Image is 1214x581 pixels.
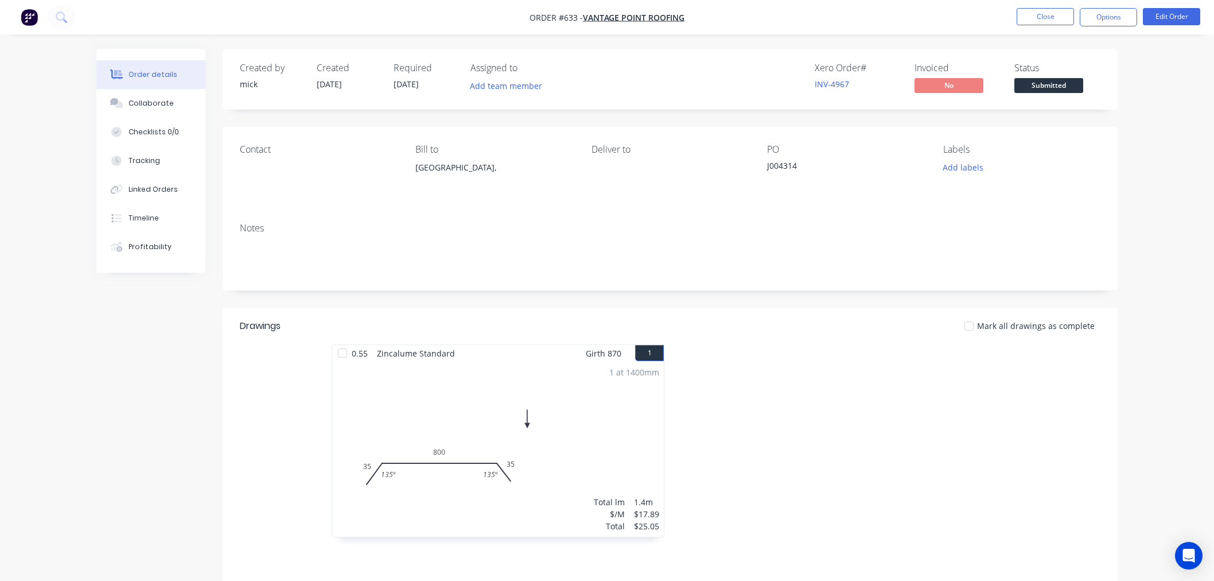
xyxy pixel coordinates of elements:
div: Required [394,63,457,73]
div: Order details [129,69,177,80]
div: Checklists 0/0 [129,127,179,137]
button: Add labels [936,160,989,175]
div: $25.05 [634,520,659,532]
div: Tracking [129,156,160,166]
div: J004314 [767,160,911,176]
div: Bill to [415,144,573,155]
span: Zincalume Standard [372,345,460,362]
div: Profitability [129,242,172,252]
div: Total [594,520,625,532]
div: mick [240,78,303,90]
div: Created by [240,63,303,73]
div: Linked Orders [129,184,178,195]
div: PO [767,144,924,155]
div: Xero Order # [815,63,901,73]
div: Collaborate [129,98,174,109]
button: Add team member [470,78,548,94]
div: Assigned to [470,63,585,73]
span: [DATE] [317,79,342,90]
button: Add team member [464,78,548,94]
div: [GEOGRAPHIC_DATA], [415,160,573,176]
button: Timeline [96,204,205,233]
div: Total lm [594,496,625,508]
div: Deliver to [592,144,749,155]
span: 0.55 [347,345,372,362]
div: Created [317,63,380,73]
div: Labels [943,144,1100,155]
img: Factory [21,9,38,26]
a: vantage point roofing [583,12,684,23]
div: Invoiced [915,63,1001,73]
button: Checklists 0/0 [96,118,205,146]
span: [DATE] [394,79,419,90]
button: Profitability [96,233,205,261]
div: 1.4m [634,496,659,508]
div: 03580035135º135º1 at 1400mmTotal lm$/MTotal1.4m$17.89$25.05 [332,362,664,537]
div: Drawings [240,319,281,333]
span: Order #633 - [530,12,583,23]
div: Open Intercom Messenger [1175,542,1203,570]
div: $17.89 [634,508,659,520]
div: Notes [240,223,1100,234]
button: Options [1080,8,1137,26]
div: 1 at 1400mm [609,366,659,378]
div: Status [1014,63,1100,73]
div: Timeline [129,213,159,223]
button: Collaborate [96,89,205,118]
span: Girth 870 [586,345,621,362]
button: Submitted [1014,78,1083,95]
span: Submitted [1014,78,1083,92]
span: No [915,78,983,92]
button: Close [1017,8,1074,25]
button: 1 [635,345,664,361]
button: Tracking [96,146,205,175]
div: Contact [240,144,397,155]
button: Linked Orders [96,175,205,204]
div: $/M [594,508,625,520]
span: Mark all drawings as complete [977,320,1095,332]
a: INV-4967 [815,79,849,90]
button: Order details [96,60,205,89]
div: [GEOGRAPHIC_DATA], [415,160,573,196]
button: Edit Order [1143,8,1200,25]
